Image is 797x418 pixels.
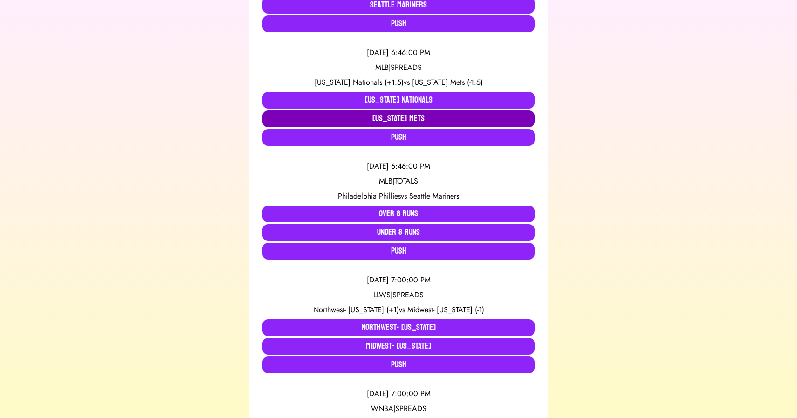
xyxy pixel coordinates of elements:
button: Under 8 Runs [262,224,535,241]
div: MLB | TOTALS [262,176,535,187]
span: [US_STATE] Mets (-1.5) [412,77,483,88]
span: [US_STATE] Nationals (+1.5) [315,77,404,88]
div: [DATE] 6:46:00 PM [262,161,535,172]
button: Push [262,356,535,373]
button: [US_STATE] Nationals [262,92,535,109]
button: Push [262,129,535,146]
div: WNBA | SPREADS [262,403,535,414]
div: vs [262,191,535,202]
div: [DATE] 6:46:00 PM [262,47,535,58]
div: vs [262,77,535,88]
span: Northwest- [US_STATE] (+1) [313,304,399,315]
button: Push [262,15,535,32]
button: Northwest- [US_STATE] [262,319,535,336]
span: Philadelphia Phillies [338,191,401,201]
div: [DATE] 7:00:00 PM [262,274,535,286]
button: Push [262,243,535,260]
span: Seattle Mariners [409,191,459,201]
button: Midwest- [US_STATE] [262,338,535,355]
button: [US_STATE] Mets [262,110,535,127]
div: LLWS | SPREADS [262,289,535,301]
div: MLB | SPREADS [262,62,535,73]
button: Over 8 Runs [262,206,535,222]
div: vs [262,304,535,315]
div: [DATE] 7:00:00 PM [262,388,535,399]
span: Midwest- [US_STATE] (-1) [407,304,484,315]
